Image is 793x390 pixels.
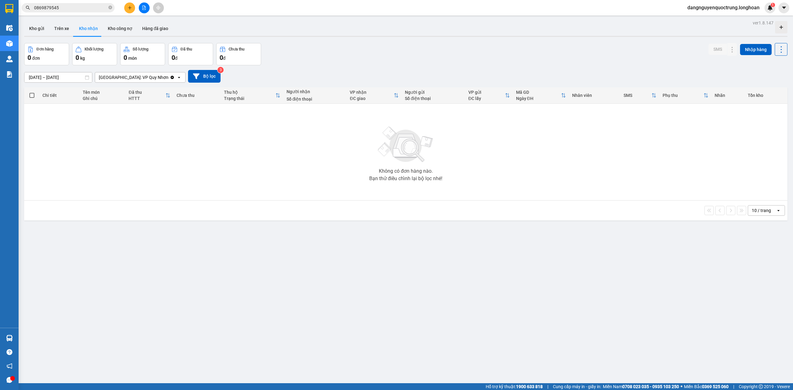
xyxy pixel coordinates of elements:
[34,4,107,11] input: Tìm tên, số ĐT hoặc mã đơn
[24,21,49,36] button: Kho gửi
[516,90,561,95] div: Mã GD
[128,56,137,61] span: món
[379,169,433,174] div: Không có đơn hàng nào.
[168,43,213,65] button: Đã thu0đ
[124,54,127,61] span: 0
[663,93,703,98] div: Phụ thu
[287,89,344,94] div: Người nhận
[129,96,165,101] div: HTTT
[224,96,275,101] div: Trạng thái
[229,47,244,51] div: Chưa thu
[221,87,283,104] th: Toggle SortBy
[108,5,112,11] span: close-circle
[76,54,79,61] span: 0
[74,21,103,36] button: Kho nhận
[287,97,344,102] div: Số điện thoại
[759,384,763,389] span: copyright
[752,207,771,214] div: 10 / trang
[224,90,275,95] div: Thu hộ
[139,2,150,13] button: file-add
[103,21,137,36] button: Kho công nợ
[468,96,505,101] div: ĐC lấy
[128,6,132,10] span: plus
[753,19,773,26] div: ver 1.8.147
[350,96,394,101] div: ĐC giao
[26,6,30,10] span: search
[24,43,69,65] button: Đơn hàng0đơn
[216,43,261,65] button: Chưa thu0đ
[6,56,13,62] img: warehouse-icon
[80,56,85,61] span: kg
[85,47,103,51] div: Khối lượng
[181,47,192,51] div: Đã thu
[83,96,122,101] div: Ghi chú
[350,90,394,95] div: VP nhận
[775,21,787,33] div: Tạo kho hàng mới
[781,5,787,11] span: caret-down
[142,6,146,10] span: file-add
[620,87,659,104] th: Toggle SortBy
[83,90,122,95] div: Tên món
[6,40,13,47] img: warehouse-icon
[572,93,617,98] div: Nhân viên
[217,67,224,73] sup: 3
[177,75,182,80] svg: open
[7,363,12,369] span: notification
[369,176,442,181] div: Bạn thử điều chỉnh lại bộ lọc nhé!
[516,384,543,389] strong: 1900 633 818
[486,383,543,390] span: Hỗ trợ kỹ thuật:
[6,335,13,341] img: warehouse-icon
[684,383,729,390] span: Miền Bắc
[137,21,173,36] button: Hàng đã giao
[622,384,679,389] strong: 0708 023 035 - 0935 103 250
[124,2,135,13] button: plus
[740,44,772,55] button: Nhập hàng
[156,6,160,10] span: aim
[603,383,679,390] span: Miền Nam
[28,54,31,61] span: 0
[6,71,13,78] img: solution-icon
[32,56,40,61] span: đơn
[24,72,92,82] input: Select a date range.
[42,93,77,98] div: Chi tiết
[405,96,462,101] div: Số điện thoại
[188,70,221,83] button: Bộ lọc
[125,87,173,104] th: Toggle SortBy
[468,90,505,95] div: VP gửi
[513,87,569,104] th: Toggle SortBy
[681,385,682,388] span: ⚪️
[702,384,729,389] strong: 0369 525 060
[133,47,148,51] div: Số lượng
[771,3,775,7] sup: 1
[177,93,218,98] div: Chưa thu
[223,56,226,61] span: đ
[659,87,712,104] th: Toggle SortBy
[172,54,175,61] span: 0
[733,383,734,390] span: |
[516,96,561,101] div: Ngày ĐH
[347,87,402,104] th: Toggle SortBy
[49,21,74,36] button: Trên xe
[175,56,177,61] span: đ
[547,383,548,390] span: |
[553,383,601,390] span: Cung cấp máy in - giấy in:
[72,43,117,65] button: Khối lượng0kg
[220,54,223,61] span: 0
[5,4,13,13] img: logo-vxr
[465,87,513,104] th: Toggle SortBy
[37,47,54,51] div: Đơn hàng
[375,123,437,166] img: svg+xml;base64,PHN2ZyBjbGFzcz0ibGlzdC1wbHVnX19zdmciIHhtbG5zPSJodHRwOi8vd3d3LnczLm9yZy8yMDAwL3N2Zy...
[772,3,774,7] span: 1
[776,208,781,213] svg: open
[682,4,765,11] span: dangnguyenquoctrung.longhoan
[99,74,169,80] div: [GEOGRAPHIC_DATA]: VP Quy Nhơn
[7,349,12,355] span: question-circle
[715,93,742,98] div: Nhãn
[778,2,789,13] button: caret-down
[708,44,727,55] button: SMS
[129,90,165,95] div: Đã thu
[153,2,164,13] button: aim
[748,93,784,98] div: Tồn kho
[169,74,170,80] input: Selected Bình Định: VP Quy Nhơn.
[120,43,165,65] button: Số lượng0món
